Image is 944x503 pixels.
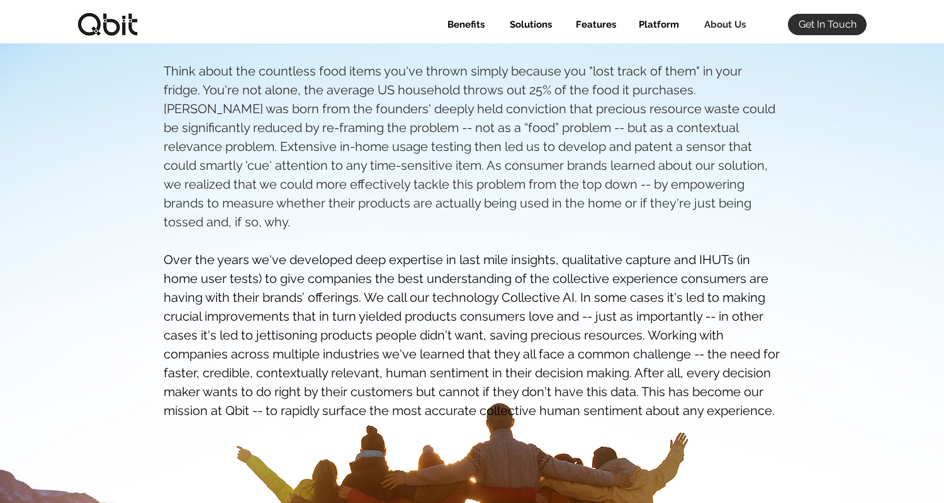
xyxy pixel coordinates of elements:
[799,18,857,31] span: Get In Touch
[561,14,626,35] div: Features
[788,14,867,35] a: Get In Touch
[570,14,622,35] p: Features
[441,14,491,35] p: Benefits
[432,14,755,35] nav: Site
[632,14,685,35] p: Platform
[432,14,494,35] a: Benefits
[503,14,558,35] p: Solutions
[494,14,561,35] div: Solutions
[76,13,139,36] img: qbitlogo-border.jpg
[164,252,780,418] span: Over the years we've developed deep expertise in last mile insights, qualitative capture and IHUT...
[688,14,755,35] a: About Us
[626,14,688,35] div: Platform
[164,64,775,229] span: Think about the countless food items you've thrown simply because you "lost track of them" in you...
[698,14,752,35] p: About Us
